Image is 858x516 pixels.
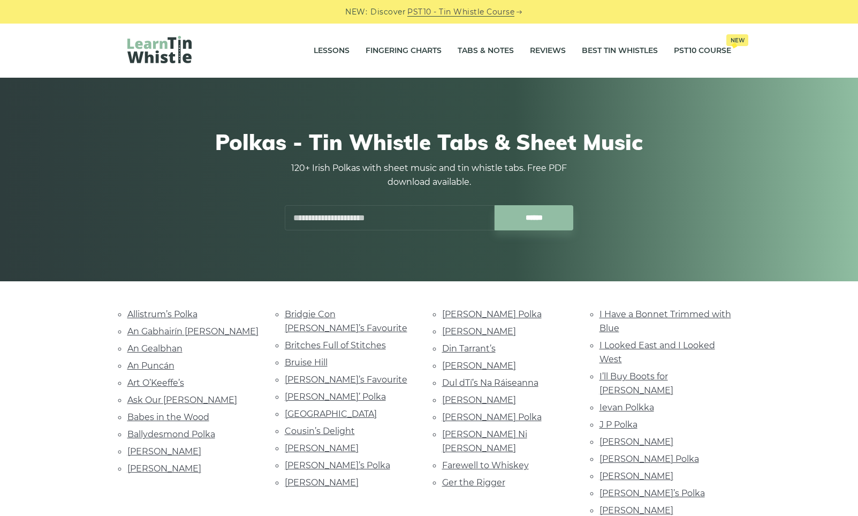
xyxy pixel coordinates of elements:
[599,340,715,364] a: I Looked East and I Looked West
[314,38,350,64] a: Lessons
[442,378,538,388] a: Dul dTí’s Na Ráiseanna
[458,38,514,64] a: Tabs & Notes
[127,129,731,155] h1: Polkas - Tin Whistle Tabs & Sheet Music
[127,395,237,405] a: Ask Our [PERSON_NAME]
[127,463,201,474] a: [PERSON_NAME]
[285,443,359,453] a: [PERSON_NAME]
[674,38,731,64] a: PST10 CourseNew
[285,477,359,488] a: [PERSON_NAME]
[599,454,699,464] a: [PERSON_NAME] Polka
[599,437,673,447] a: [PERSON_NAME]
[442,429,527,453] a: [PERSON_NAME] Ni [PERSON_NAME]
[366,38,442,64] a: Fingering Charts
[599,309,731,333] a: I Have a Bonnet Trimmed with Blue
[599,488,705,498] a: [PERSON_NAME]’s Polka
[442,343,496,354] a: Din Tarrant’s
[442,477,505,488] a: Ger the Rigger
[127,309,198,319] a: Allistrum’s Polka
[599,371,673,395] a: I’ll Buy Boots for [PERSON_NAME]
[285,426,355,436] a: Cousin’s Delight
[285,340,386,350] a: Britches Full of Stitches
[442,412,542,422] a: [PERSON_NAME] Polka
[285,375,407,385] a: [PERSON_NAME]’s Favourite
[127,412,209,422] a: Babes in the Wood
[530,38,566,64] a: Reviews
[599,471,673,481] a: [PERSON_NAME]
[599,505,673,515] a: [PERSON_NAME]
[442,361,516,371] a: [PERSON_NAME]
[127,361,174,371] a: An Puncán
[442,326,516,336] a: [PERSON_NAME]
[726,34,748,46] span: New
[442,309,542,319] a: [PERSON_NAME] Polka
[599,402,654,413] a: Ievan Polkka
[582,38,658,64] a: Best Tin Whistles
[127,36,192,63] img: LearnTinWhistle.com
[127,326,259,336] a: An Gabhairín [PERSON_NAME]
[285,409,377,419] a: [GEOGRAPHIC_DATA]
[285,161,574,189] p: 120+ Irish Polkas with sheet music and tin whistle tabs. Free PDF download available.
[285,460,390,470] a: [PERSON_NAME]’s Polka
[599,420,637,430] a: J P Polka
[127,446,201,457] a: [PERSON_NAME]
[285,392,386,402] a: [PERSON_NAME]’ Polka
[127,429,215,439] a: Ballydesmond Polka
[127,378,184,388] a: Art O’Keeffe’s
[442,460,529,470] a: Farewell to Whiskey
[442,395,516,405] a: [PERSON_NAME]
[285,357,328,368] a: Bruise Hill
[285,309,407,333] a: Bridgie Con [PERSON_NAME]’s Favourite
[127,343,183,354] a: An Gealbhan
